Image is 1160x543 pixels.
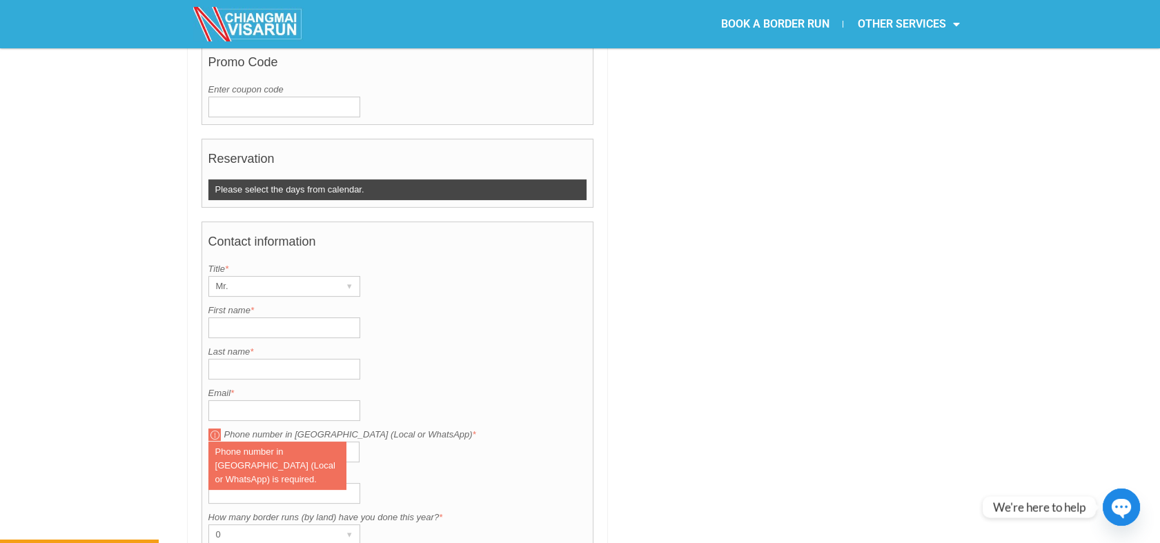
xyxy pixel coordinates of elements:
[208,428,587,442] label: Phone number in [GEOGRAPHIC_DATA] (Local or WhatsApp)
[208,262,587,276] label: Title
[208,145,587,179] h4: Reservation
[208,469,587,483] label: Nationality
[208,511,587,524] label: How many border runs (by land) have you done this year?
[340,277,360,296] div: ▾
[208,83,587,97] label: Enter coupon code
[208,179,587,200] div: Please select the days from calendar.
[707,8,843,40] a: BOOK A BORDER RUN
[208,304,587,317] label: First name
[208,386,587,400] label: Email
[208,228,587,262] h4: Contact information
[208,345,587,359] label: Last name
[209,277,333,296] div: Mr.
[208,48,587,83] h4: Promo Code
[580,8,973,40] nav: Menu
[208,442,346,490] div: Phone number in [GEOGRAPHIC_DATA] (Local or WhatsApp) is required.
[843,8,973,40] a: OTHER SERVICES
